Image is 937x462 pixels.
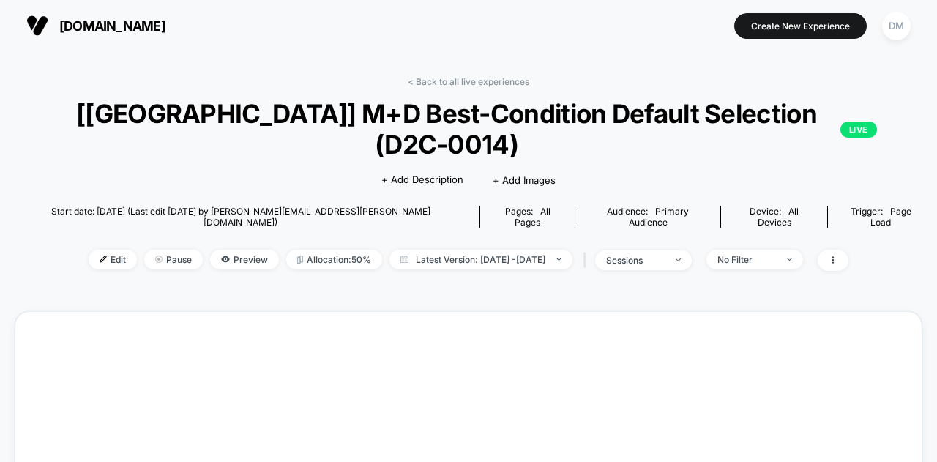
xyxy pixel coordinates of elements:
span: all pages [515,206,550,228]
img: end [155,256,163,263]
div: No Filter [717,254,776,265]
span: Primary Audience [629,206,690,228]
div: DM [882,12,911,40]
span: Allocation: 50% [286,250,382,269]
img: edit [100,256,107,263]
span: [[GEOGRAPHIC_DATA]] M+D Best-Condition Default Selection (D2C-0014) [60,98,877,160]
span: Latest Version: [DATE] - [DATE] [389,250,572,269]
p: LIVE [840,122,877,138]
a: < Back to all live experiences [408,76,529,87]
span: | [580,250,595,271]
div: Audience: [586,206,709,228]
img: calendar [400,256,408,263]
span: [DOMAIN_NAME] [59,18,165,34]
button: DM [878,11,915,41]
span: + Add Images [493,174,556,186]
span: Preview [210,250,279,269]
img: end [556,258,561,261]
span: Page Load [870,206,911,228]
span: Start date: [DATE] (Last edit [DATE] by [PERSON_NAME][EMAIL_ADDRESS][PERSON_NAME][DOMAIN_NAME]) [15,206,466,228]
div: Trigger: [839,206,922,228]
span: all devices [758,206,799,228]
span: Pause [144,250,203,269]
span: + Add Description [381,173,463,187]
img: end [787,258,792,261]
img: rebalance [297,256,303,264]
div: Pages: [491,206,564,228]
button: [DOMAIN_NAME] [22,14,170,37]
span: Device: [720,206,828,228]
div: sessions [606,255,665,266]
img: Visually logo [26,15,48,37]
span: Edit [89,250,137,269]
button: Create New Experience [734,13,867,39]
img: end [676,258,681,261]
